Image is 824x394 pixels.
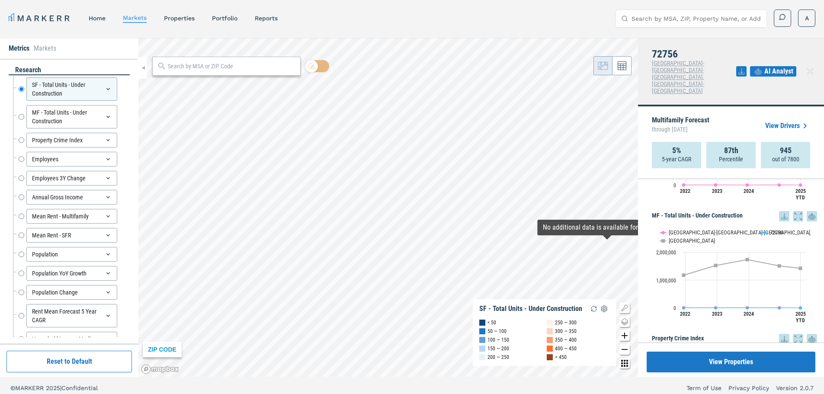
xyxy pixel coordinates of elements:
div: < 50 [487,318,496,327]
text: 0 [673,305,676,311]
text: 2024 [744,311,754,317]
path: Thursday, 14 Aug, 17:00, 45. 72756. [799,306,802,310]
path: Thursday, 14 Aug, 17:00, 1,420,156. USA. [799,266,802,270]
input: Search by MSA, ZIP, Property Name, or Address [632,10,761,27]
span: MARKERR [15,384,46,391]
text: 2025 YTD [795,188,806,201]
span: [GEOGRAPHIC_DATA]-[GEOGRAPHIC_DATA]-[GEOGRAPHIC_DATA], [GEOGRAPHIC_DATA]-[GEOGRAPHIC_DATA] [652,60,704,94]
path: Thursday, 14 Dec, 16:00, 1,733,659. USA. [746,258,749,261]
button: Zoom in map button [619,330,630,341]
text: 2023 [712,188,722,194]
span: A [805,14,809,22]
a: Privacy Policy [728,384,769,392]
img: Settings [599,304,609,314]
p: 5-year CAGR [662,155,691,163]
a: properties [164,15,195,22]
div: Population [26,247,117,262]
text: 2024 [744,188,754,194]
path: Wednesday, 14 Dec, 16:00, 1,520,332.5. USA. [714,264,718,267]
div: Population Change [26,285,117,300]
li: Markets [34,43,56,54]
div: 350 — 400 [555,336,577,344]
strong: 945 [780,146,792,155]
p: out of 7800 [772,155,799,163]
div: Rent Mean Forecast 5 Year CAGR [26,304,117,327]
a: Portfolio [212,15,237,22]
div: Map Tooltip Content [543,223,671,232]
div: Mean Rent - Multifamily [26,209,117,224]
path: Thursday, 14 Dec, 16:00, 410. 72756. [746,306,749,310]
div: 150 — 200 [487,344,509,353]
a: reports [255,15,278,22]
path: Wednesday, 14 Dec, 16:00, 932. Fayetteville-Springdale-Rogers, AR-MO. [714,183,718,187]
a: markets [123,14,147,21]
button: Change style map button [619,317,630,327]
button: Reset to Default [6,351,132,372]
text: 0 [673,183,676,189]
path: Saturday, 14 Dec, 16:00, 1,506,425.5. USA. [778,264,781,268]
button: Other options map button [619,358,630,368]
h5: Property Crime Index [652,334,817,344]
span: AI Analyst [764,66,793,77]
div: Mean Rent - SFR [26,228,117,243]
a: Mapbox logo [141,364,179,374]
text: 2022 [680,311,690,317]
div: ZIP CODE [143,342,182,357]
span: through [DATE] [652,124,709,135]
svg: Interactive chart [652,221,811,330]
div: research [9,65,130,75]
div: Employees [26,152,117,167]
path: Tuesday, 14 Dec, 16:00, 1,174,399.5. USA. [682,273,686,277]
path: Saturday, 14 Dec, 16:00, 45. 72756. [778,306,781,310]
text: 2,000,000 [656,250,676,256]
text: 72756 [770,229,783,236]
div: 200 — 250 [487,353,509,362]
path: Tuesday, 14 Dec, 16:00, 2,409.5. Fayetteville-Springdale-Rogers, AR-MO. [682,306,686,310]
a: Version 2.0.7 [776,384,814,392]
path: Saturday, 14 Dec, 16:00, 1,143. Fayetteville-Springdale-Rogers, AR-MO. [778,183,781,187]
path: Thursday, 14 Dec, 16:00, 843. Fayetteville-Springdale-Rogers, AR-MO. [746,183,749,187]
input: Search by MSA or ZIP Code [168,62,296,71]
h5: MF - Total Units - Under Construction [652,211,817,221]
div: MF - Total Units - Under Construction. Highcharts interactive chart. [652,221,817,330]
g: Fayetteville-Springdale-Rogers, AR-MO, line 1 of 3 with 5 data points. [682,306,802,310]
div: MF - Total Units - Under Construction [26,105,117,128]
div: > 450 [555,353,567,362]
li: Metrics [9,43,29,54]
div: 50 — 100 [487,327,507,336]
img: Reload Legend [589,304,599,314]
g: Fayetteville-Springdale-Rogers, AR-MO, line 1 of 2 with 5 data points. [682,183,802,187]
div: SF - Total Units - Under Construction [479,304,582,313]
a: Term of Use [686,384,721,392]
button: Show/Hide Legend Map Button [619,303,630,313]
path: Tuesday, 14 Dec, 16:00, 1,000. Fayetteville-Springdale-Rogers, AR-MO. [682,183,686,187]
div: Annual Gross Income [26,190,117,205]
text: 2025 YTD [795,311,806,324]
path: Tuesday, 14 Dec, 16:00, 180. 72756. [682,306,686,310]
path: Wednesday, 14 Dec, 16:00, 180. 72756. [714,306,718,310]
text: 2023 [712,311,722,317]
button: AI Analyst [750,66,796,77]
span: 2025 | [46,384,61,391]
text: 1,000,000 [656,278,676,284]
h4: 72756 [652,48,736,60]
div: SF - Total Units - Under Construction [26,77,117,101]
div: 300 — 350 [555,327,577,336]
button: View Properties [647,352,815,372]
span: Confidential [61,384,98,391]
g: USA, line 3 of 3 with 5 data points. [682,258,802,277]
p: Percentile [719,155,743,163]
strong: 87th [724,146,738,155]
text: [GEOGRAPHIC_DATA] [669,237,715,244]
button: A [798,10,815,27]
div: Household Income Median [26,332,117,346]
a: MARKERR [9,12,71,24]
path: Thursday, 14 Aug, 17:00, 731. Fayetteville-Springdale-Rogers, AR-MO. [799,183,802,187]
strong: 5% [672,146,681,155]
div: Employees 3Y Change [26,171,117,186]
text: 2022 [680,188,690,194]
div: 100 — 150 [487,336,509,344]
a: home [89,15,106,22]
div: 250 — 300 [555,318,577,327]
